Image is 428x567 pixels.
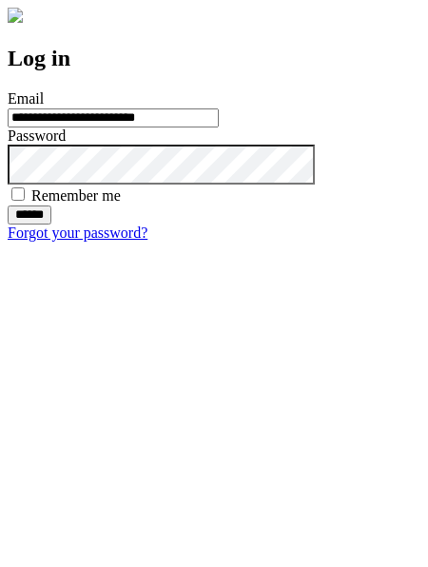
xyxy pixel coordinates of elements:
h2: Log in [8,46,420,71]
img: logo-4e3dc11c47720685a147b03b5a06dd966a58ff35d612b21f08c02c0306f2b779.png [8,8,23,23]
label: Remember me [31,187,121,204]
label: Email [8,90,44,107]
a: Forgot your password? [8,225,147,241]
label: Password [8,127,66,144]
